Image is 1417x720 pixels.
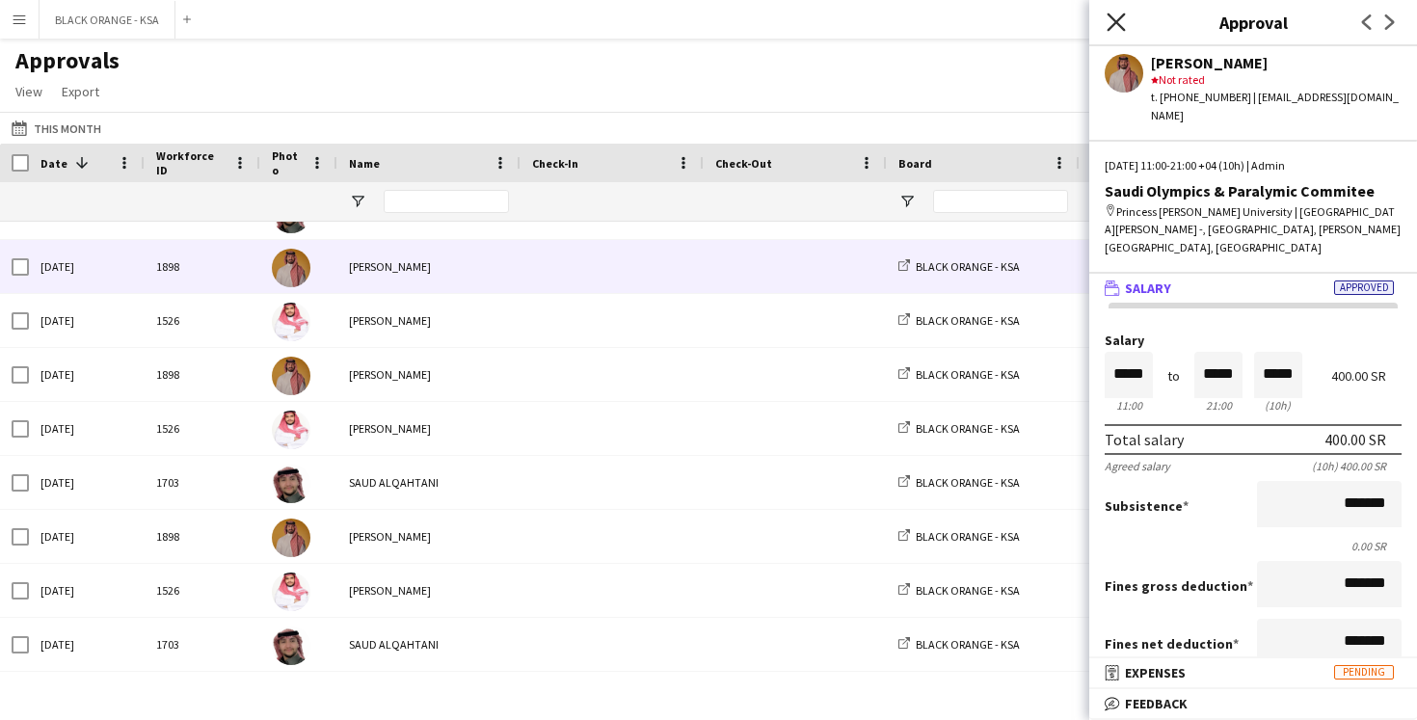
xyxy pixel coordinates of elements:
[1334,280,1394,295] span: Approved
[898,156,932,171] span: Board
[384,190,509,213] input: Name Filter Input
[145,456,260,509] div: 1703
[272,519,310,557] img: Ahmed Yagmowr
[1312,459,1402,473] div: (10h) 400.00 SR
[29,564,145,617] div: [DATE]
[8,117,105,140] button: This Month
[62,83,99,100] span: Export
[898,637,1020,652] a: BLACK ORANGE - KSA
[1151,89,1402,123] div: t. [PHONE_NUMBER] | [EMAIL_ADDRESS][DOMAIN_NAME]
[272,573,310,611] img: Saleh Essam
[156,148,226,177] span: Workforce ID
[1125,664,1186,681] span: Expenses
[1105,398,1153,413] div: 11:00
[916,367,1020,382] span: BLACK ORANGE - KSA
[1254,398,1302,413] div: 10h
[29,510,145,563] div: [DATE]
[898,259,1020,274] a: BLACK ORANGE - KSA
[1105,577,1253,595] label: Fines gross deduction
[337,240,521,293] div: [PERSON_NAME]
[349,156,380,171] span: Name
[29,618,145,671] div: [DATE]
[1105,497,1189,515] label: Subsistence
[337,348,521,401] div: [PERSON_NAME]
[145,402,260,455] div: 1526
[898,193,916,210] button: Open Filter Menu
[1167,369,1180,384] div: to
[272,357,310,395] img: Ahmed Yagmowr
[1331,369,1402,384] div: 400.00 SR
[337,510,521,563] div: [PERSON_NAME]
[916,313,1020,328] span: BLACK ORANGE - KSA
[337,402,521,455] div: [PERSON_NAME]
[29,294,145,347] div: [DATE]
[532,156,578,171] span: Check-In
[916,583,1020,598] span: BLACK ORANGE - KSA
[29,456,145,509] div: [DATE]
[40,1,175,39] button: BLACK ORANGE - KSA
[54,79,107,104] a: Export
[8,79,50,104] a: View
[933,190,1068,213] input: Board Filter Input
[1151,71,1402,89] div: Not rated
[40,156,67,171] span: Date
[337,294,521,347] div: [PERSON_NAME]
[1105,459,1170,473] div: Agreed salary
[272,148,303,177] span: Photo
[1151,54,1402,71] div: [PERSON_NAME]
[145,564,260,617] div: 1526
[916,475,1020,490] span: BLACK ORANGE - KSA
[145,240,260,293] div: 1898
[1089,689,1417,718] mat-expansion-panel-header: Feedback
[1125,695,1188,712] span: Feedback
[898,583,1020,598] a: BLACK ORANGE - KSA
[337,618,521,671] div: SAUD ALQAHTANI
[898,313,1020,328] a: BLACK ORANGE - KSA
[715,156,772,171] span: Check-Out
[916,421,1020,436] span: BLACK ORANGE - KSA
[898,421,1020,436] a: BLACK ORANGE - KSA
[349,193,366,210] button: Open Filter Menu
[1105,182,1402,200] div: Saudi Olympics & Paralymic Commitee
[272,303,310,341] img: Saleh Essam
[1089,658,1417,687] mat-expansion-panel-header: ExpensesPending
[1105,157,1402,174] div: [DATE] 11:00-21:00 +04 (10h) | Admin
[1105,430,1184,449] div: Total salary
[145,294,260,347] div: 1526
[29,348,145,401] div: [DATE]
[898,475,1020,490] a: BLACK ORANGE - KSA
[337,564,521,617] div: [PERSON_NAME]
[1194,398,1243,413] div: 21:00
[1089,274,1417,303] mat-expansion-panel-header: SalaryApproved
[1105,333,1402,348] label: Salary
[29,240,145,293] div: [DATE]
[1125,280,1171,297] span: Salary
[1105,203,1402,256] div: Princess [PERSON_NAME] University | [GEOGRAPHIC_DATA][PERSON_NAME] -, [GEOGRAPHIC_DATA], [PERSON_...
[272,627,310,665] img: SAUD ALQAHTANI
[1324,430,1386,449] div: 400.00 SR
[145,510,260,563] div: 1898
[916,259,1020,274] span: BLACK ORANGE - KSA
[898,529,1020,544] a: BLACK ORANGE - KSA
[898,367,1020,382] a: BLACK ORANGE - KSA
[15,83,42,100] span: View
[272,249,310,287] img: Ahmed Yagmowr
[272,465,310,503] img: SAUD ALQAHTANI
[1089,10,1417,35] h3: Approval
[272,411,310,449] img: Saleh Essam
[1105,539,1402,553] div: 0.00 SR
[1105,635,1239,653] label: Fines net deduction
[145,618,260,671] div: 1703
[1334,665,1394,680] span: Pending
[916,529,1020,544] span: BLACK ORANGE - KSA
[145,348,260,401] div: 1898
[916,637,1020,652] span: BLACK ORANGE - KSA
[29,402,145,455] div: [DATE]
[337,456,521,509] div: SAUD ALQAHTANI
